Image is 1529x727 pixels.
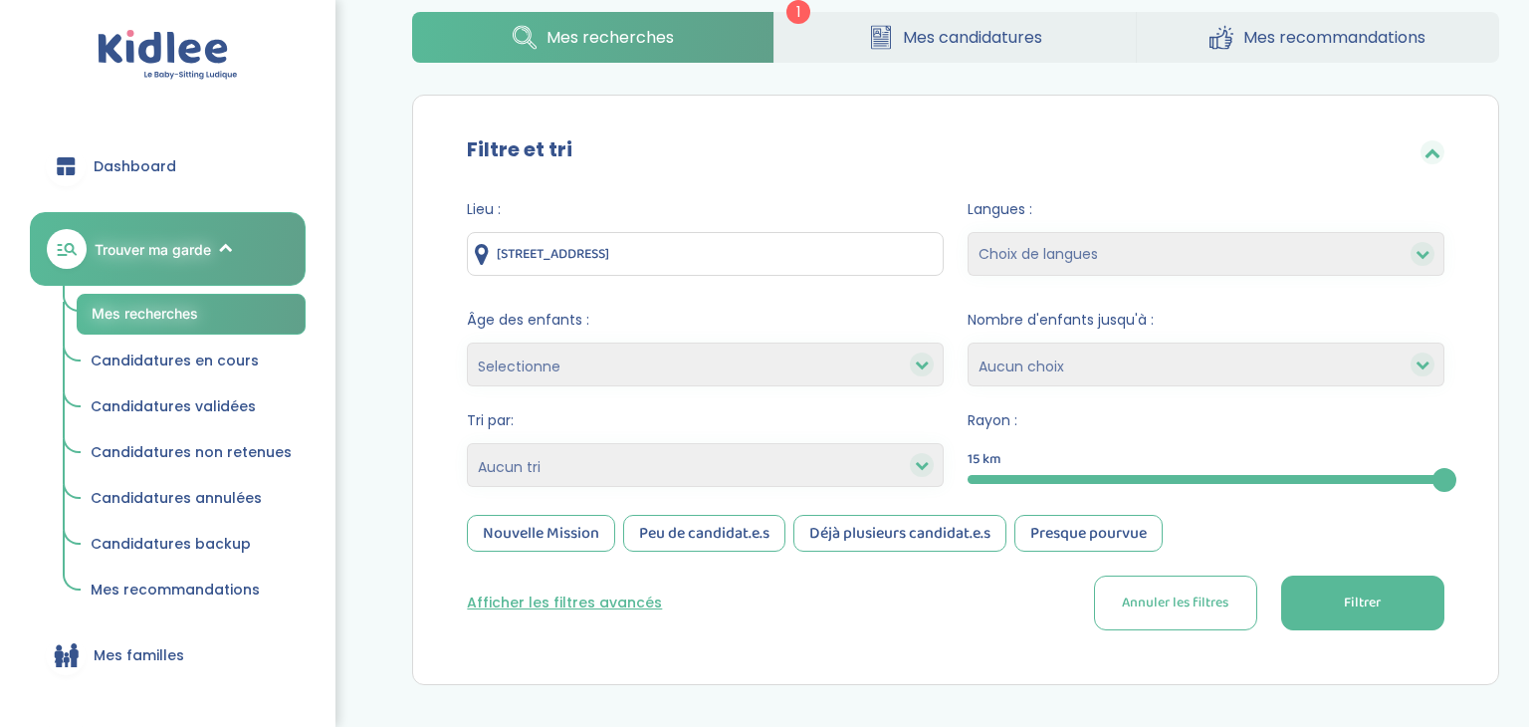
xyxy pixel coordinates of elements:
[77,294,306,335] a: Mes recherches
[94,156,176,177] span: Dashboard
[968,449,1001,470] span: 15 km
[903,25,1042,50] span: Mes candidatures
[91,442,292,462] span: Candidatures non retenues
[98,30,238,81] img: logo.svg
[968,199,1444,220] span: Langues :
[467,134,572,164] label: Filtre et tri
[546,25,674,50] span: Mes recherches
[77,343,306,380] a: Candidatures en cours
[77,388,306,426] a: Candidatures validées
[91,351,259,370] span: Candidatures en cours
[968,410,1444,431] span: Rayon :
[91,580,260,600] span: Mes recommandations
[77,480,306,518] a: Candidatures annulées
[92,305,198,322] span: Mes recherches
[1281,576,1444,630] button: Filtrer
[1014,515,1163,552] div: Presque pourvue
[30,619,306,691] a: Mes familles
[793,515,1006,552] div: Déjà plusieurs candidat.e.s
[412,12,773,63] a: Mes recherches
[30,130,306,202] a: Dashboard
[91,534,251,554] span: Candidatures backup
[968,310,1444,331] span: Nombre d'enfants jusqu'à :
[1344,593,1381,613] span: Filtrer
[1094,576,1257,630] button: Annuler les filtres
[467,199,944,220] span: Lieu :
[77,526,306,564] a: Candidatures backup
[623,515,785,552] div: Peu de candidat.e.s
[94,645,184,666] span: Mes familles
[1122,593,1228,613] span: Annuler les filtres
[91,488,262,508] span: Candidatures annulées
[1137,12,1499,63] a: Mes recommandations
[774,12,1136,63] a: Mes candidatures
[467,410,944,431] span: Tri par:
[95,239,211,260] span: Trouver ma garde
[77,434,306,472] a: Candidatures non retenues
[467,310,944,331] span: Âge des enfants :
[467,593,662,613] button: Afficher les filtres avancés
[91,396,256,416] span: Candidatures validées
[1243,25,1425,50] span: Mes recommandations
[467,232,944,276] input: Ville ou code postale
[467,515,615,552] div: Nouvelle Mission
[30,212,306,286] a: Trouver ma garde
[77,572,306,609] a: Mes recommandations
